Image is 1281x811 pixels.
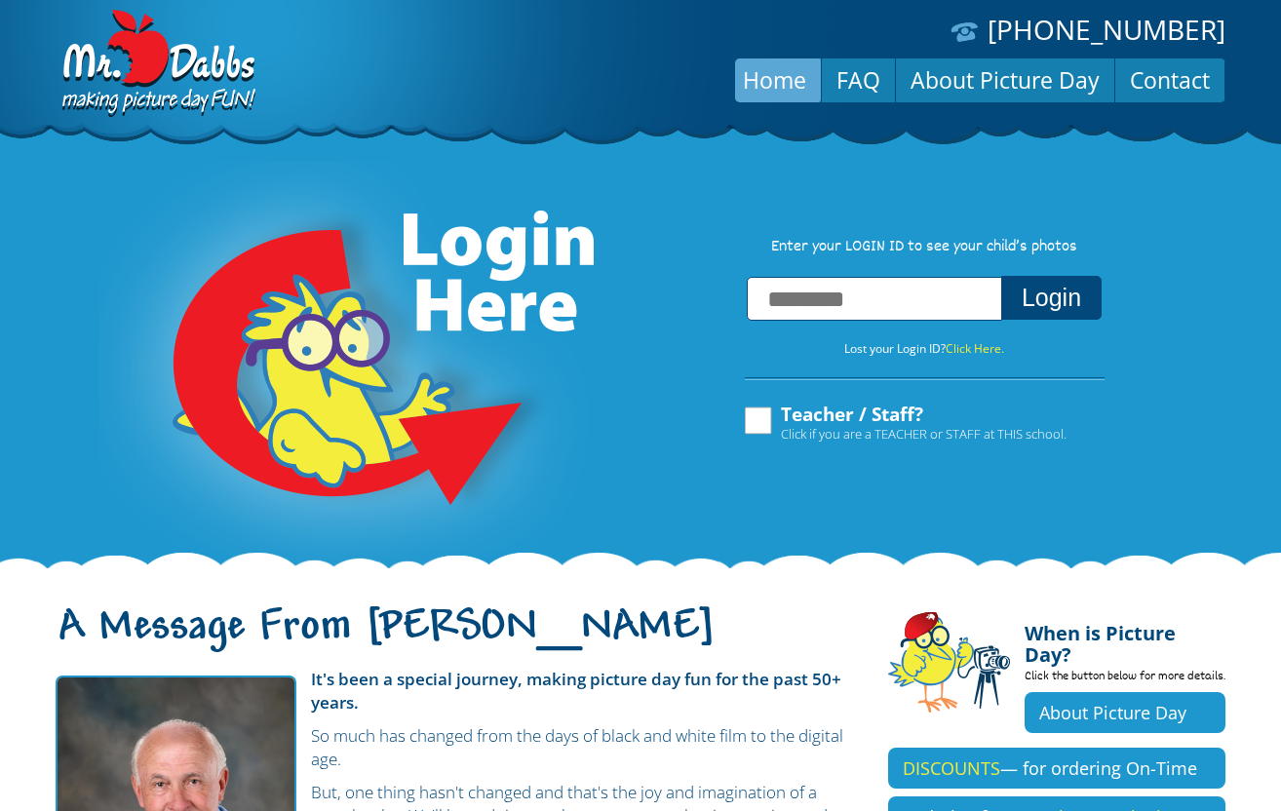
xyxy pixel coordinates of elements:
[728,57,821,103] a: Home
[56,724,859,771] p: So much has changed from the days of black and white film to the digital age.
[724,338,1124,360] p: Lost your Login ID?
[742,405,1067,442] label: Teacher / Staff?
[946,340,1004,357] a: Click Here.
[903,756,1000,780] span: DISCOUNTS
[822,57,895,103] a: FAQ
[1115,57,1224,103] a: Contact
[781,424,1067,444] span: Click if you are a TEACHER or STAFF at THIS school.
[1025,611,1225,666] h4: When is Picture Day?
[56,10,258,119] img: Dabbs Company
[888,748,1225,789] a: DISCOUNTS— for ordering On-Time
[1025,692,1225,733] a: About Picture Day
[1001,276,1102,320] button: Login
[988,11,1225,48] a: [PHONE_NUMBER]
[896,57,1114,103] a: About Picture Day
[1025,666,1225,692] p: Click the button below for more details.
[724,237,1124,258] p: Enter your LOGIN ID to see your child’s photos
[56,619,859,660] h1: A Message From [PERSON_NAME]
[98,161,598,570] img: Login Here
[311,668,841,714] strong: It's been a special journey, making picture day fun for the past 50+ years.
